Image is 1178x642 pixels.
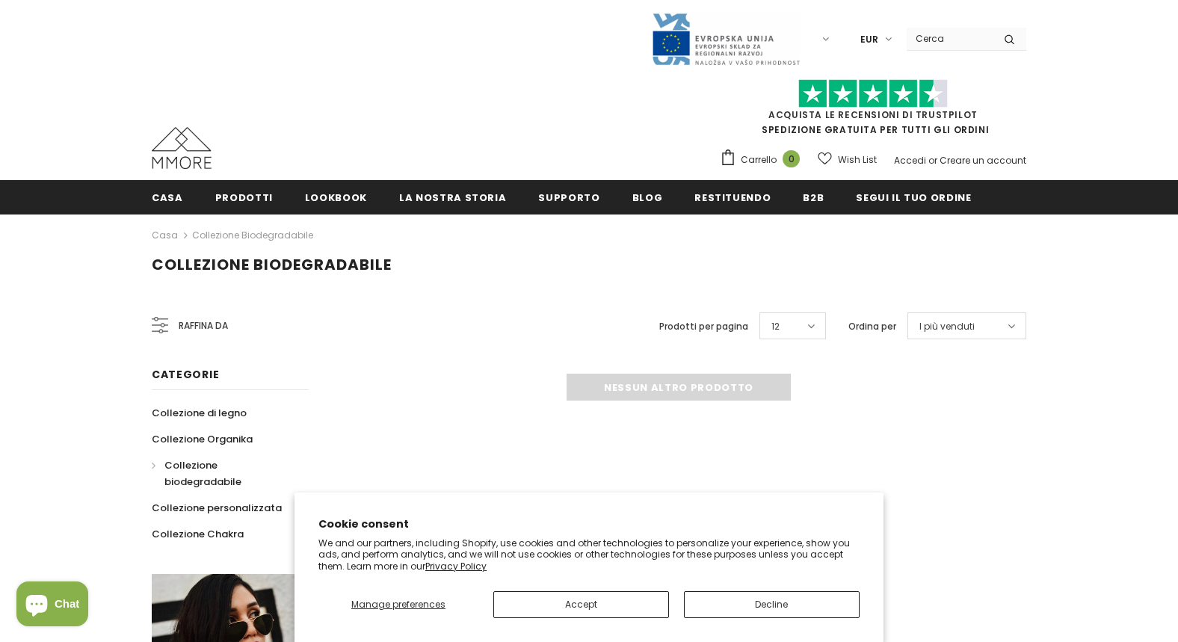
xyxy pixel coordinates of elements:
[425,560,487,572] a: Privacy Policy
[919,319,975,334] span: I più venduti
[152,495,282,521] a: Collezione personalizzata
[894,154,926,167] a: Accedi
[538,180,599,214] a: supporto
[152,432,253,446] span: Collezione Organika
[179,318,228,334] span: Raffina da
[694,180,771,214] a: Restituendo
[12,581,93,630] inbox-online-store-chat: Shopify online store chat
[907,28,993,49] input: Search Site
[152,521,244,547] a: Collezione Chakra
[798,79,948,108] img: Fidati di Pilot Stars
[928,154,937,167] span: or
[940,154,1026,167] a: Creare un account
[164,458,241,489] span: Collezione biodegradabile
[694,191,771,205] span: Restituendo
[215,191,273,205] span: Prodotti
[318,516,860,532] h2: Cookie consent
[351,598,445,611] span: Manage preferences
[651,32,801,45] a: Javni Razpis
[856,191,971,205] span: Segui il tuo ordine
[152,452,292,495] a: Collezione biodegradabile
[856,180,971,214] a: Segui il tuo ordine
[152,127,212,169] img: Casi MMORE
[803,191,824,205] span: B2B
[632,180,663,214] a: Blog
[152,426,253,452] a: Collezione Organika
[305,180,367,214] a: Lookbook
[152,400,247,426] a: Collezione di legno
[493,591,669,618] button: Accept
[152,254,392,275] span: Collezione biodegradabile
[305,191,367,205] span: Lookbook
[684,591,860,618] button: Decline
[538,191,599,205] span: supporto
[152,180,183,214] a: Casa
[318,537,860,572] p: We and our partners, including Shopify, use cookies and other technologies to personalize your ex...
[771,319,780,334] span: 12
[651,12,801,67] img: Javni Razpis
[399,191,506,205] span: La nostra storia
[152,367,219,382] span: Categorie
[741,152,777,167] span: Carrello
[768,108,978,121] a: Acquista le recensioni di TrustPilot
[215,180,273,214] a: Prodotti
[632,191,663,205] span: Blog
[848,319,896,334] label: Ordina per
[860,32,878,47] span: EUR
[803,180,824,214] a: B2B
[192,229,313,241] a: Collezione biodegradabile
[152,406,247,420] span: Collezione di legno
[720,149,807,171] a: Carrello 0
[659,319,748,334] label: Prodotti per pagina
[318,591,478,618] button: Manage preferences
[838,152,877,167] span: Wish List
[152,527,244,541] span: Collezione Chakra
[783,150,800,167] span: 0
[152,501,282,515] span: Collezione personalizzata
[818,146,877,173] a: Wish List
[720,86,1026,136] span: SPEDIZIONE GRATUITA PER TUTTI GLI ORDINI
[152,191,183,205] span: Casa
[399,180,506,214] a: La nostra storia
[152,226,178,244] a: Casa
